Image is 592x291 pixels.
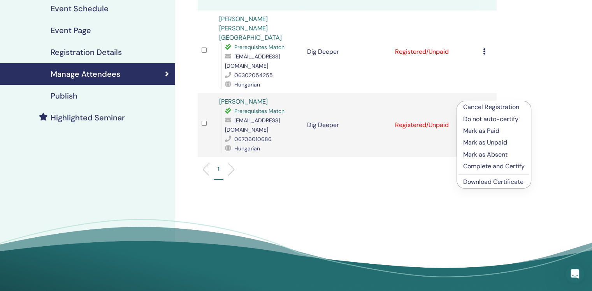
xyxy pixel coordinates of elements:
[51,48,122,57] h4: Registration Details
[234,72,273,79] span: 06302054255
[303,93,391,157] td: Dig Deeper
[463,115,525,124] p: Do not auto-certify
[463,162,525,171] p: Complete and Certify
[51,26,91,35] h4: Event Page
[463,138,525,147] p: Mark as Unpaid
[51,113,125,122] h4: Highlighted Seminar
[463,102,525,112] p: Cancel Registration
[234,44,285,51] span: Prerequisites Match
[234,108,285,115] span: Prerequisites Match
[219,15,282,42] a: [PERSON_NAME] [PERSON_NAME][GEOGRAPHIC_DATA]
[463,150,525,159] p: Mark as Absent
[234,81,260,88] span: Hungarian
[225,117,280,133] span: [EMAIL_ADDRESS][DOMAIN_NAME]
[463,126,525,136] p: Mark as Paid
[303,11,391,93] td: Dig Deeper
[463,178,523,186] a: Download Certificate
[234,145,260,152] span: Hungarian
[218,165,220,173] p: 1
[51,91,77,101] h4: Publish
[566,265,584,283] iframe: Intercom live chat
[225,53,280,69] span: [EMAIL_ADDRESS][DOMAIN_NAME]
[51,4,109,13] h4: Event Schedule
[234,136,272,143] span: 06706010686
[219,97,268,106] a: [PERSON_NAME]
[51,69,120,79] h4: Manage Attendees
